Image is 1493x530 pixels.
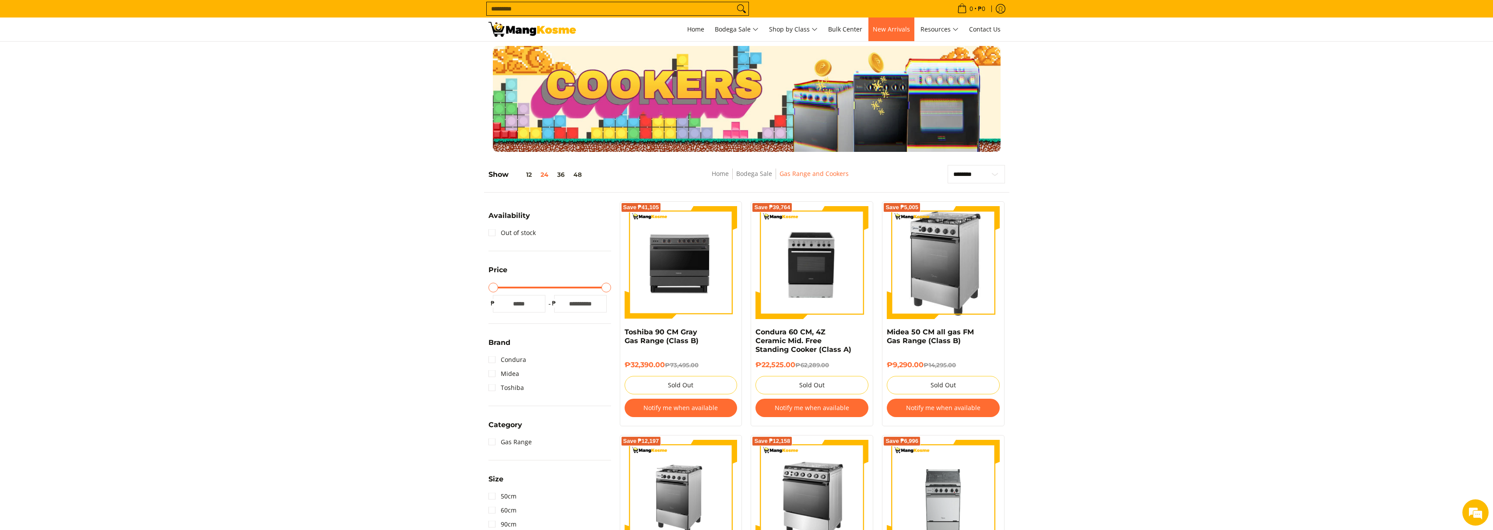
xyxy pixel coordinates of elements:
[625,328,699,345] a: Toshiba 90 CM Gray Gas Range (Class B)
[488,503,516,517] a: 60cm
[887,361,1000,369] h6: ₱9,290.00
[734,2,748,15] button: Search
[651,168,909,188] nav: Breadcrumbs
[488,353,526,367] a: Condura
[868,18,914,41] a: New Arrivals
[488,435,532,449] a: Gas Range
[955,4,988,14] span: •
[488,226,536,240] a: Out of stock
[625,399,738,417] button: Notify me when available
[625,376,738,394] button: Sold Out
[553,171,569,178] button: 36
[665,362,699,369] del: ₱73,495.00
[488,22,576,37] img: Gas Cookers &amp; Rangehood l Mang Kosme: Home Appliances Warehouse Sale
[488,267,507,280] summary: Open
[916,18,963,41] a: Resources
[968,6,974,12] span: 0
[780,169,849,178] a: Gas Range and Cookers
[885,439,918,444] span: Save ₱6,996
[977,6,987,12] span: ₱0
[488,421,522,435] summary: Open
[625,206,738,318] img: toshiba-90-cm-5-burner-gas-range-gray-full-view-mang-kosme
[488,367,519,381] a: Midea
[488,339,510,346] span: Brand
[128,270,159,281] em: Submit
[885,205,918,210] span: Save ₱5,005
[755,399,868,417] button: Notify me when available
[585,18,1005,41] nav: Main Menu
[18,110,153,199] span: We are offline. Please leave us a message.
[488,267,507,274] span: Price
[488,421,522,428] span: Category
[754,205,790,210] span: Save ₱39,764
[488,170,586,179] h5: Show
[969,25,1001,33] span: Contact Us
[488,489,516,503] a: 50cm
[569,171,586,178] button: 48
[536,171,553,178] button: 24
[924,362,956,369] del: ₱14,295.00
[4,239,167,270] textarea: Type your message and click 'Submit'
[755,206,868,319] img: Condura 60 CM, 4Z Ceramic Mid. Free Standing Cooker (Class A)
[488,476,503,483] span: Size
[755,361,868,369] h6: ₱22,525.00
[715,24,759,35] span: Bodega Sale
[623,205,659,210] span: Save ₱41,105
[755,328,851,354] a: Condura 60 CM, 4Z Ceramic Mid. Free Standing Cooker (Class A)
[828,25,862,33] span: Bulk Center
[550,299,559,308] span: ₱
[683,18,709,41] a: Home
[736,169,772,178] a: Bodega Sale
[900,206,987,319] img: midea-50cm-4-burner-gas-range-silver-left-side-view-mang-kosme
[687,25,704,33] span: Home
[887,376,1000,394] button: Sold Out
[46,49,147,60] div: Leave a message
[765,18,822,41] a: Shop by Class
[873,25,910,33] span: New Arrivals
[965,18,1005,41] a: Contact Us
[824,18,867,41] a: Bulk Center
[887,399,1000,417] button: Notify me when available
[769,24,818,35] span: Shop by Class
[795,362,829,369] del: ₱62,289.00
[920,24,959,35] span: Resources
[710,18,763,41] a: Bodega Sale
[488,212,530,226] summary: Open
[625,361,738,369] h6: ₱32,390.00
[755,376,868,394] button: Sold Out
[488,381,524,395] a: Toshiba
[887,328,974,345] a: Midea 50 CM all gas FM Gas Range (Class B)
[488,212,530,219] span: Availability
[488,339,510,353] summary: Open
[488,299,497,308] span: ₱
[144,4,165,25] div: Minimize live chat window
[754,439,790,444] span: Save ₱12,158
[623,439,659,444] span: Save ₱12,197
[509,171,536,178] button: 12
[712,169,729,178] a: Home
[488,476,503,489] summary: Open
